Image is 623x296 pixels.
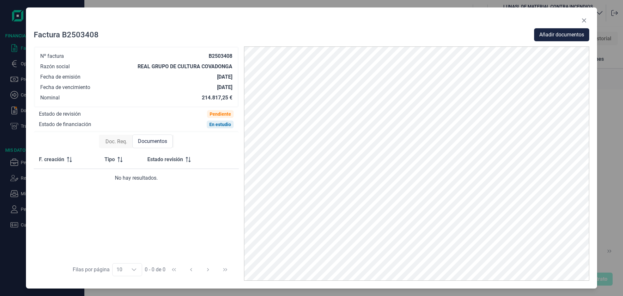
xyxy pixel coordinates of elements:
[138,63,232,70] div: REAL GRUPO DE CULTURA COVADONGA
[39,174,234,182] div: No hay resultados.
[217,74,232,80] div: [DATE]
[40,63,70,70] div: Razón social
[183,262,199,277] button: Previous Page
[40,84,90,91] div: Fecha de vencimiento
[534,28,589,41] button: Añadir documentos
[210,111,231,117] div: Pendiente
[104,156,115,163] span: Tipo
[209,122,231,127] div: En estudio
[217,262,233,277] button: Last Page
[166,262,182,277] button: First Page
[244,46,589,281] img: PDF Viewer
[132,135,173,148] div: Documentos
[579,15,589,26] button: Close
[34,30,99,40] div: Factura B2503408
[39,156,64,163] span: F. creación
[39,121,91,128] div: Estado de financiación
[40,95,60,101] div: Nominal
[217,84,232,91] div: [DATE]
[39,111,81,117] div: Estado de revisión
[138,137,167,145] span: Documentos
[147,156,183,163] span: Estado revisión
[200,262,216,277] button: Next Page
[126,264,142,276] div: Choose
[40,53,64,59] div: Nº factura
[202,95,232,101] div: 214.817,25 €
[73,266,110,274] div: Filas por página
[539,31,584,39] span: Añadir documentos
[100,135,132,148] div: Doc. Req.
[209,53,232,59] div: B2503408
[105,138,127,146] span: Doc. Req.
[40,74,80,80] div: Fecha de emisión
[145,267,165,272] span: 0 - 0 de 0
